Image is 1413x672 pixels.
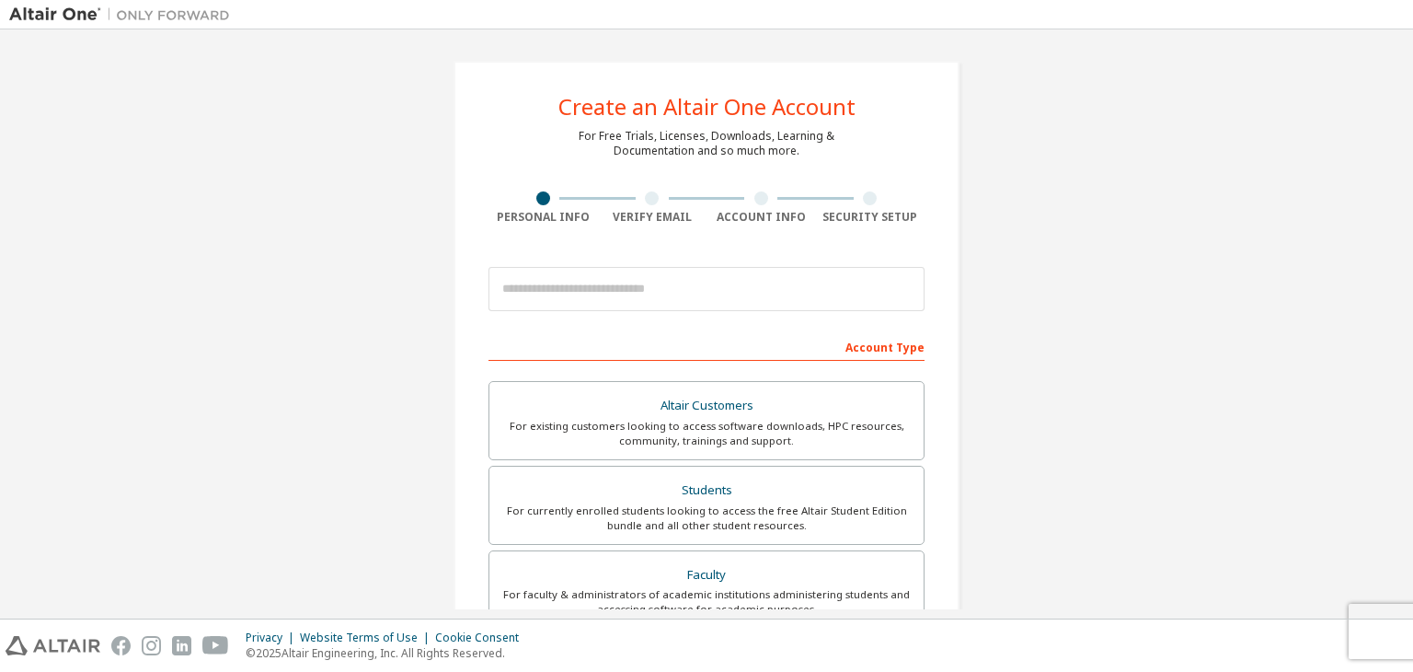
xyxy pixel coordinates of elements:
[142,636,161,655] img: instagram.svg
[558,96,856,118] div: Create an Altair One Account
[488,210,598,225] div: Personal Info
[172,636,191,655] img: linkedin.svg
[500,419,913,448] div: For existing customers looking to access software downloads, HPC resources, community, trainings ...
[500,393,913,419] div: Altair Customers
[500,587,913,617] div: For faculty & administrators of academic institutions administering students and accessing softwa...
[816,210,925,225] div: Security Setup
[500,562,913,588] div: Faculty
[300,631,435,645] div: Website Terms of Use
[9,6,239,24] img: Altair One
[579,129,834,158] div: For Free Trials, Licenses, Downloads, Learning & Documentation and so much more.
[500,478,913,504] div: Students
[246,631,300,645] div: Privacy
[500,504,913,533] div: For currently enrolled students looking to access the free Altair Student Edition bundle and all ...
[706,210,816,225] div: Account Info
[246,645,530,661] p: © 2025 Altair Engineering, Inc. All Rights Reserved.
[435,631,530,645] div: Cookie Consent
[202,636,229,655] img: youtube.svg
[6,636,100,655] img: altair_logo.svg
[598,210,707,225] div: Verify Email
[488,331,925,361] div: Account Type
[111,636,131,655] img: facebook.svg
